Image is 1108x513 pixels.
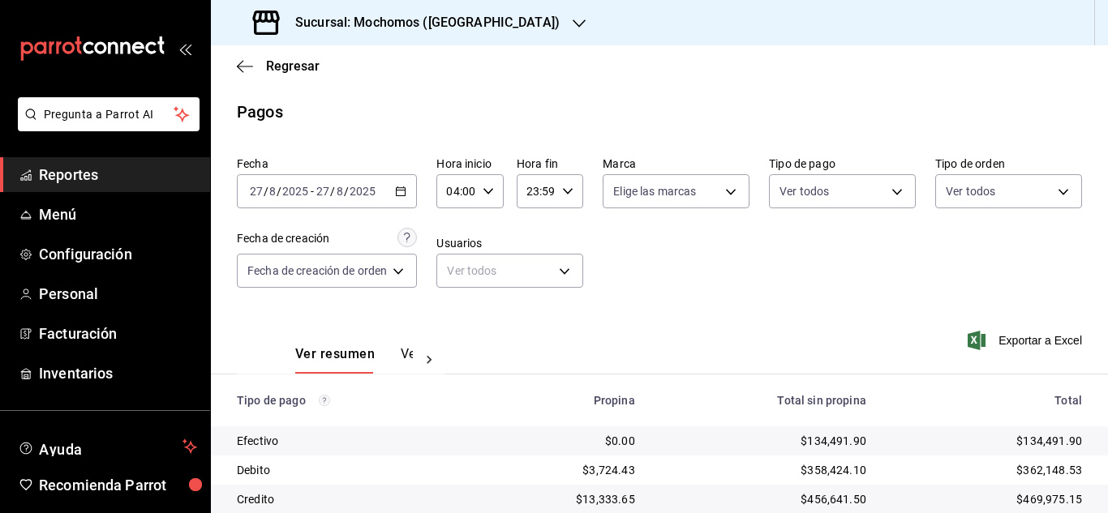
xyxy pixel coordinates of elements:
[490,433,635,449] div: $0.00
[349,185,376,198] input: ----
[319,395,330,406] svg: Los pagos realizados con Pay y otras terminales son montos brutos.
[436,158,503,169] label: Hora inicio
[268,185,277,198] input: --
[769,158,916,169] label: Tipo de pago
[971,331,1082,350] button: Exportar a Excel
[661,433,866,449] div: $134,491.90
[330,185,335,198] span: /
[436,254,583,288] div: Ver todos
[237,58,320,74] button: Regresar
[295,346,375,374] button: Ver resumen
[661,462,866,478] div: $358,424.10
[490,462,635,478] div: $3,724.43
[39,437,176,456] span: Ayuda
[178,42,191,55] button: open_drawer_menu
[39,203,197,225] span: Menú
[946,183,995,199] span: Ver todos
[490,491,635,507] div: $13,333.65
[661,491,866,507] div: $456,641.50
[237,158,417,169] label: Fecha
[277,185,281,198] span: /
[44,106,174,123] span: Pregunta a Parrot AI
[517,158,583,169] label: Hora fin
[311,185,314,198] span: -
[237,100,283,124] div: Pagos
[613,183,696,199] span: Elige las marcas
[344,185,349,198] span: /
[39,474,197,496] span: Recomienda Parrot
[892,394,1082,407] div: Total
[39,243,197,265] span: Configuración
[249,185,264,198] input: --
[892,462,1082,478] div: $362,148.53
[661,394,866,407] div: Total sin propina
[266,58,320,74] span: Regresar
[39,323,197,344] span: Facturación
[237,491,464,507] div: Credito
[436,237,583,249] label: Usuarios
[39,283,197,305] span: Personal
[247,263,387,279] span: Fecha de creación de orden
[316,185,330,198] input: --
[39,164,197,186] span: Reportes
[490,394,635,407] div: Propina
[892,491,1082,507] div: $469,975.15
[282,13,560,32] h3: Sucursal: Mochomos ([GEOGRAPHIC_DATA])
[892,433,1082,449] div: $134,491.90
[39,362,197,384] span: Inventarios
[603,158,749,169] label: Marca
[237,433,464,449] div: Efectivo
[779,183,829,199] span: Ver todos
[295,346,413,374] div: navigation tabs
[237,394,464,407] div: Tipo de pago
[11,118,200,135] a: Pregunta a Parrot AI
[237,230,329,247] div: Fecha de creación
[264,185,268,198] span: /
[237,462,464,478] div: Debito
[935,158,1082,169] label: Tipo de orden
[401,346,462,374] button: Ver pagos
[281,185,309,198] input: ----
[18,97,200,131] button: Pregunta a Parrot AI
[336,185,344,198] input: --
